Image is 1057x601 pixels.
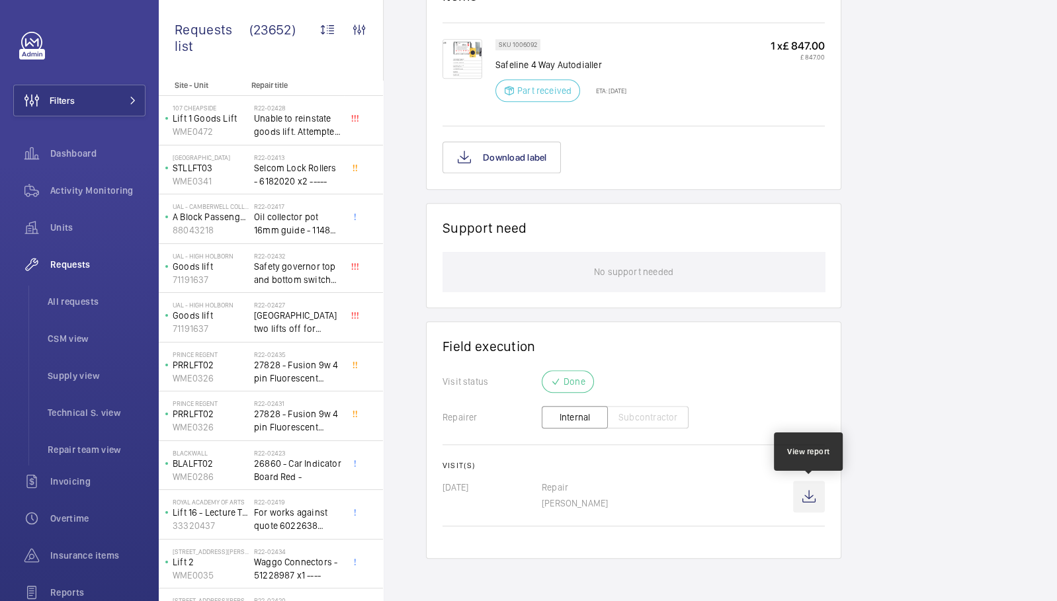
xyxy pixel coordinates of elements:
[254,555,341,582] span: Waggo Connectors - 51228987 x1 ----
[254,506,341,532] span: For works against quote 6022638 @£2197.00
[50,512,146,525] span: Overtime
[173,153,249,161] p: [GEOGRAPHIC_DATA]
[254,301,341,309] h2: R22-02427
[48,295,146,308] span: All requests
[173,210,249,223] p: A Block Passenger Lift 2 (B) L/H
[443,220,527,236] h1: Support need
[173,202,249,210] p: UAL - Camberwell College of Arts
[254,202,341,210] h2: R22-02417
[48,406,146,419] span: Technical S. view
[50,184,146,197] span: Activity Monitoring
[173,125,249,138] p: WME0472
[173,350,249,358] p: Prince Regent
[254,210,341,237] span: Oil collector pot 16mm guide - 11482 x2
[173,175,249,188] p: WME0341
[254,252,341,260] h2: R22-02432
[173,555,249,569] p: Lift 2
[50,221,146,234] span: Units
[443,39,482,79] img: WLGdbntRVPxwi1WN_4Evmr5-TT18ABUloa1vNZ3ZcCXmMKTF.png
[254,161,341,188] span: Selcom Lock Rollers - 6182020 x2 -----
[173,449,249,457] p: Blackwall
[254,309,341,335] span: [GEOGRAPHIC_DATA] two lifts off for safety governor rope switches at top and bottom. Immediate de...
[254,350,341,358] h2: R22-02435
[254,399,341,407] h2: R22-02431
[48,369,146,382] span: Supply view
[173,372,249,385] p: WME0326
[48,332,146,345] span: CSM view
[173,569,249,582] p: WME0035
[173,498,249,506] p: royal academy of arts
[254,449,341,457] h2: R22-02423
[159,81,246,90] p: Site - Unit
[254,104,341,112] h2: R22-02428
[787,446,830,458] div: View report
[499,42,537,47] p: SKU 1006092
[542,481,793,494] p: Repair
[594,252,673,292] p: No support needed
[254,358,341,385] span: 27828 - Fusion 9w 4 pin Fluorescent Lamp / Bulb - Used on Prince regent lift No2 car top test con...
[254,260,341,286] span: Safety governor top and bottom switches not working from an immediate defect. Lift passenger lift...
[254,153,341,161] h2: R22-02413
[173,506,249,519] p: Lift 16 - Lecture Theater Disabled Lift ([PERSON_NAME]) ([GEOGRAPHIC_DATA] )
[443,461,825,470] h2: Visit(s)
[607,406,689,428] button: Subcontractor
[173,547,249,555] p: [STREET_ADDRESS][PERSON_NAME]
[173,104,249,112] p: 107 Cheapside
[173,322,249,335] p: 71191637
[50,586,146,599] span: Reports
[173,421,249,434] p: WME0326
[48,443,146,456] span: Repair team view
[173,223,249,237] p: 88043218
[254,457,341,483] span: 26860 - Car Indicator Board Red -
[495,58,626,71] p: Safeline 4 Way Autodialler
[771,39,825,53] p: 1 x £ 847.00
[13,85,146,116] button: Filters
[588,87,626,95] p: ETA: [DATE]
[173,112,249,125] p: Lift 1 Goods Lift
[517,84,571,97] p: Part received
[771,53,825,61] p: £ 847.00
[173,407,249,421] p: PRRLFT02
[254,112,341,138] span: Unable to reinstate goods lift. Attempted to swap control boards with PL2, no difference. Technic...
[443,141,561,173] button: Download label
[254,498,341,506] h2: R22-02419
[254,407,341,434] span: 27828 - Fusion 9w 4 pin Fluorescent Lamp / Bulb - Used on Prince regent lift No2 car top test con...
[173,519,249,532] p: 33320437
[173,252,249,260] p: UAL - High Holborn
[50,549,146,562] span: Insurance items
[50,258,146,271] span: Requests
[254,547,341,555] h2: R22-02434
[173,399,249,407] p: Prince Regent
[173,358,249,372] p: PRRLFT02
[173,260,249,273] p: Goods lift
[50,147,146,160] span: Dashboard
[251,81,339,90] p: Repair title
[173,161,249,175] p: STLLFT03
[443,481,542,494] p: [DATE]
[173,301,249,309] p: UAL - High Holborn
[173,309,249,322] p: Goods lift
[542,497,793,510] p: [PERSON_NAME]
[542,406,608,428] button: Internal
[564,375,585,388] p: Done
[173,470,249,483] p: WME0286
[173,273,249,286] p: 71191637
[50,475,146,488] span: Invoicing
[175,21,249,54] span: Requests list
[50,94,75,107] span: Filters
[173,457,249,470] p: BLALFT02
[443,338,825,354] h1: Field execution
